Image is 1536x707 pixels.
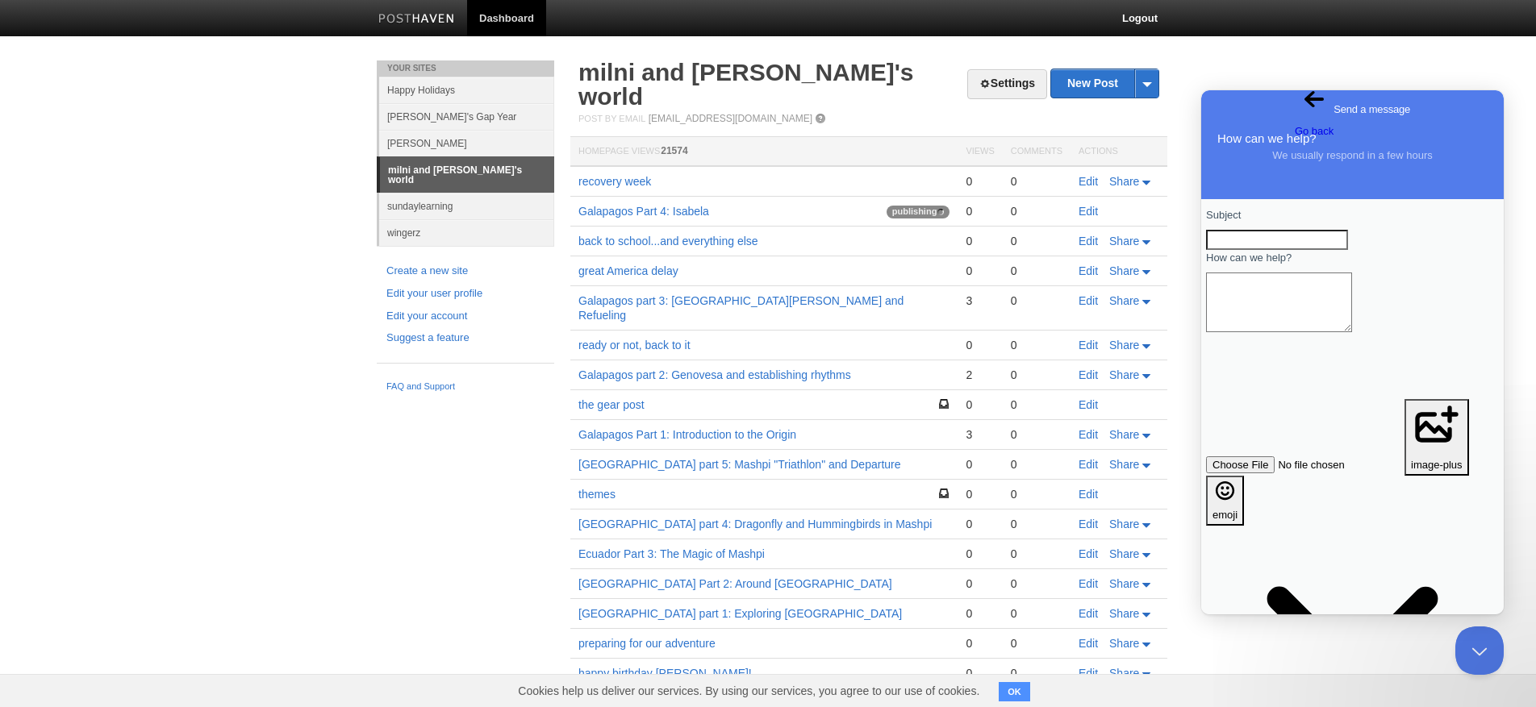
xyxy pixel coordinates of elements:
[967,69,1047,99] a: Settings
[386,380,545,394] a: FAQ and Support
[386,308,545,325] a: Edit your account
[5,119,40,131] span: Subject
[578,667,752,680] a: happy birthday [PERSON_NAME]!
[1079,428,1098,441] a: Edit
[1079,339,1098,351] a: Edit
[1071,137,1167,167] th: Actions
[1011,487,1062,501] div: 0
[966,338,994,352] div: 0
[377,60,554,77] li: Your Sites
[966,487,994,501] div: 0
[1109,175,1139,188] span: Share
[1109,368,1139,381] span: Share
[379,219,554,246] a: wingerz
[386,330,545,347] a: Suggest a feature
[94,19,132,48] span: Go back
[1079,667,1098,680] a: Edit
[999,682,1030,701] button: OK
[578,59,914,110] a: milni and [PERSON_NAME]'s world
[578,264,678,277] a: great America delay
[937,209,944,215] img: loading-tiny-gray.gif
[386,285,545,302] a: Edit your user profile
[1011,427,1062,442] div: 0
[1079,264,1098,277] a: Edit
[1011,234,1062,248] div: 0
[578,235,758,247] a: back to school...and everything else
[1109,637,1139,650] span: Share
[578,488,616,501] a: themes
[1011,397,1062,412] div: 0
[649,113,812,124] a: [EMAIL_ADDRESS][DOMAIN_NAME]
[1079,637,1098,650] a: Edit
[578,637,716,650] a: preparing for our adventure
[1109,428,1139,441] span: Share
[578,205,709,218] a: Galapagos Part 4: Isabela
[379,103,554,130] a: [PERSON_NAME]'s Gap Year
[578,368,851,381] a: Galapagos part 2: Genovesa and establishing rhythms
[578,428,796,441] a: Galapagos Part 1: Introduction to the Origin
[16,41,115,55] span: How can we help?
[1011,338,1062,352] div: 0
[1079,398,1098,411] a: Edit
[1079,547,1098,560] a: Edit
[966,606,994,621] div: 0
[71,59,231,71] span: We usually respond in a few hours
[1109,518,1139,530] span: Share
[1079,294,1098,307] a: Edit
[1011,368,1062,382] div: 0
[1201,90,1504,614] iframe: Help Scout Beacon - Live Chat, Contact Form, and Knowledge Base
[966,397,994,412] div: 0
[1109,547,1139,560] span: Share
[379,130,554,156] a: [PERSON_NAME]
[966,517,994,531] div: 0
[661,145,687,156] span: 21574
[578,175,651,188] a: recovery week
[1109,458,1139,471] span: Share
[1011,576,1062,591] div: 0
[379,77,554,103] a: Happy Holidays
[1011,606,1062,621] div: 0
[578,398,645,411] a: the gear post
[1003,137,1071,167] th: Comments
[1051,69,1158,98] a: New Post
[1109,294,1139,307] span: Share
[1109,667,1139,680] span: Share
[887,206,950,218] span: publishing
[1011,666,1062,680] div: 0
[966,457,994,472] div: 0
[380,157,554,193] a: milni and [PERSON_NAME]'s world
[1079,607,1098,620] a: Edit
[1011,457,1062,472] div: 0
[966,204,994,218] div: 0
[1011,264,1062,278] div: 0
[966,368,994,382] div: 2
[1109,607,1139,620] span: Share
[578,114,645,123] span: Post by Email
[203,309,268,385] button: Attach a file
[210,353,261,381] span: image-plus
[1079,488,1098,501] a: Edit
[378,14,455,26] img: Posthaven-bar
[5,366,203,383] input: Attach a file
[11,403,36,431] span: emoji
[1079,235,1098,247] a: Edit
[1079,205,1098,218] a: Edit
[132,11,209,27] span: Send a message
[966,576,994,591] div: 0
[1109,577,1139,590] span: Share
[1011,517,1062,531] div: 0
[5,161,90,173] span: How can we help?
[966,293,994,308] div: 3
[5,182,151,242] textarea: How can we help?
[1109,264,1139,277] span: Share
[578,294,904,322] a: Galapagos part 3: [GEOGRAPHIC_DATA][PERSON_NAME] and Refueling
[11,418,36,430] span: emoji
[578,458,901,471] a: [GEOGRAPHIC_DATA] part 5: Mashpi "Triathlon" and Departure
[502,675,995,707] span: Cookies help us deliver our services. By using our services, you agree to our use of cookies.
[379,193,554,219] a: sundaylearning
[1455,626,1504,675] iframe: Help Scout Beacon - Close
[1011,293,1062,308] div: 0
[578,547,765,560] a: Ecuador Part 3: The Magic of Mashpi
[1011,204,1062,218] div: 0
[578,339,691,351] a: ready or not, back to it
